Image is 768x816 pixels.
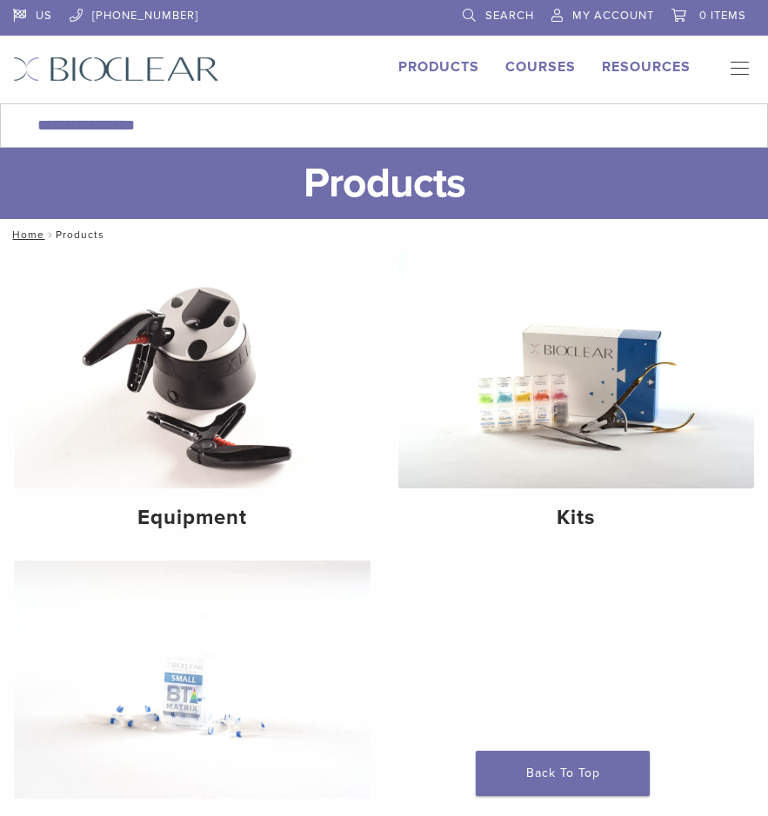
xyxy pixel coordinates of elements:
a: Back To Top [476,751,650,796]
nav: Primary Navigation [717,56,755,83]
h4: Equipment [28,502,357,534]
span: 0 items [699,9,746,23]
a: Equipment [14,251,371,545]
img: Kits [398,251,755,488]
a: Products [398,58,479,76]
a: Courses [505,58,576,76]
a: Resources [602,58,691,76]
span: / [44,230,56,239]
span: Search [485,9,534,23]
h4: Kits [412,502,741,534]
a: Home [7,229,44,241]
img: Bioclear [13,56,219,82]
img: Reorder Components [14,561,371,798]
span: My Account [572,9,654,23]
img: Equipment [14,251,371,488]
a: Kits [398,251,755,545]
